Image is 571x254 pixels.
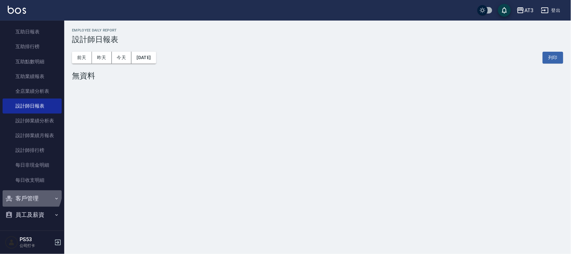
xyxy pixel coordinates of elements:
button: 今天 [112,52,132,64]
button: [DATE] [131,52,156,64]
a: 每日收支明細 [3,173,62,188]
h2: Employee Daily Report [72,28,563,32]
button: AT3 [514,4,536,17]
h5: PS53 [20,236,52,243]
h3: 設計師日報表 [72,35,563,44]
button: 列印 [543,52,563,64]
button: 客戶管理 [3,190,62,207]
a: 設計師日報表 [3,99,62,113]
a: 設計師排行榜 [3,143,62,158]
a: 全店業績分析表 [3,84,62,99]
img: Logo [8,6,26,14]
button: 昨天 [92,52,112,64]
a: 互助點數明細 [3,54,62,69]
button: save [498,4,511,17]
a: 互助排行榜 [3,39,62,54]
a: 設計師業績月報表 [3,128,62,143]
button: 登出 [539,4,563,16]
a: 設計師業績分析表 [3,114,62,128]
button: 前天 [72,52,92,64]
p: 公司打卡 [20,243,52,249]
button: 員工及薪資 [3,207,62,223]
img: Person [5,236,18,249]
div: AT3 [524,6,533,14]
a: 互助業績報表 [3,69,62,84]
a: 每日非現金明細 [3,158,62,173]
div: 無資料 [72,71,563,80]
a: 互助日報表 [3,24,62,39]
